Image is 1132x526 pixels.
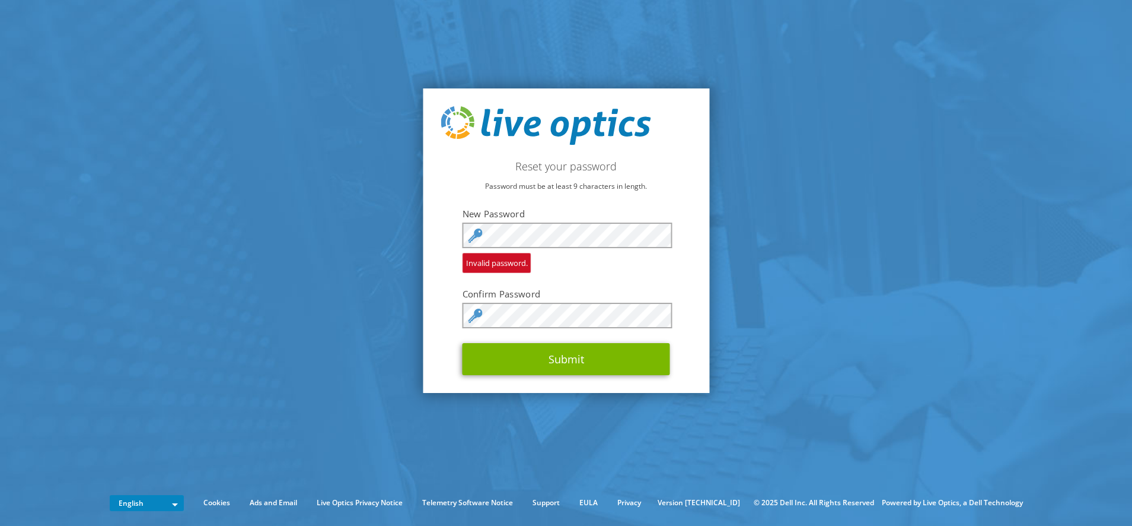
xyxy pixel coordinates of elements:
a: Support [524,496,569,509]
a: Telemetry Software Notice [413,496,522,509]
button: Submit [463,343,670,375]
h2: Reset your password [441,160,691,173]
p: Password must be at least 9 characters in length. [441,180,691,193]
a: Live Optics Privacy Notice [308,496,412,509]
a: EULA [570,496,607,509]
label: Confirm Password [463,288,670,300]
a: Ads and Email [241,496,306,509]
a: Privacy [608,496,650,509]
li: © 2025 Dell Inc. All Rights Reserved [748,496,880,509]
span: Invalid password. [463,253,531,273]
img: live_optics_svg.svg [441,106,650,145]
li: Version [TECHNICAL_ID] [652,496,746,509]
a: Cookies [194,496,239,509]
li: Powered by Live Optics, a Dell Technology [882,496,1023,509]
label: New Password [463,208,670,220]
